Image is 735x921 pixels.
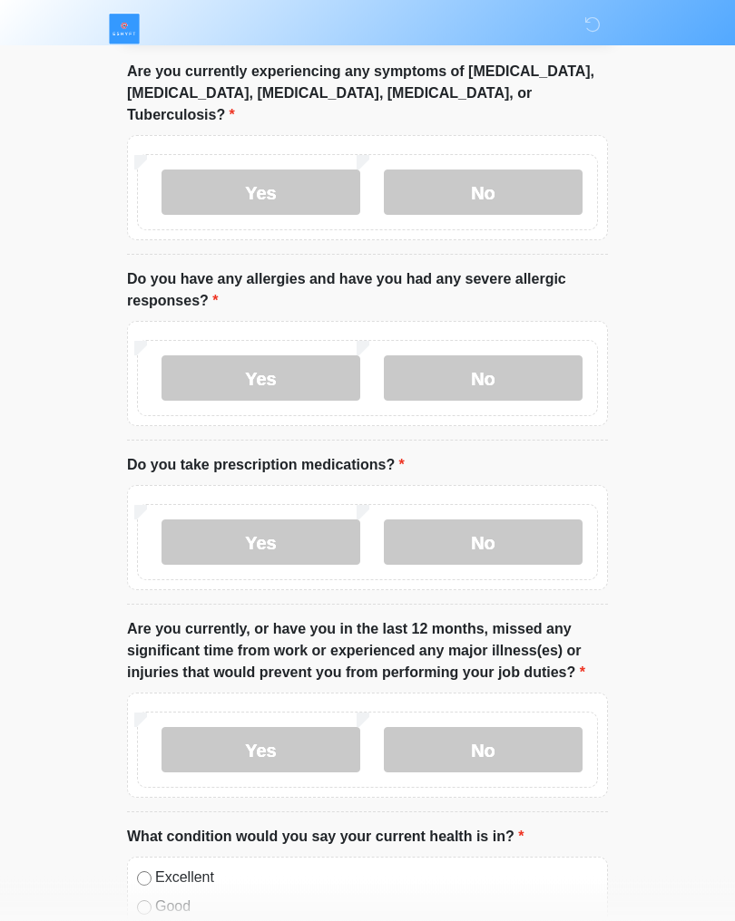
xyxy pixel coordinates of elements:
label: Excellent [155,868,598,889]
input: Good [137,901,152,916]
label: No [384,170,583,216]
label: No [384,728,583,773]
label: No [384,356,583,402]
img: ESHYFT Logo [109,14,140,44]
label: Do you have any allergies and have you had any severe allergic responses? [127,269,608,313]
label: What condition would you say your current health is in? [127,827,524,848]
label: Yes [162,728,360,773]
label: Do you take prescription medications? [127,455,405,477]
label: Yes [162,520,360,566]
label: Yes [162,356,360,402]
label: Are you currently experiencing any symptoms of [MEDICAL_DATA], [MEDICAL_DATA], [MEDICAL_DATA], [M... [127,62,608,127]
label: Good [155,897,598,918]
label: No [384,520,583,566]
label: Are you currently, or have you in the last 12 months, missed any significant time from work or ex... [127,619,608,684]
label: Yes [162,170,360,216]
input: Excellent [137,872,152,887]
